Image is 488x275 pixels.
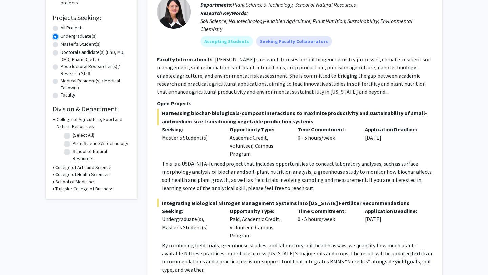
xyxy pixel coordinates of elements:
[360,207,428,239] div: [DATE]
[162,215,220,231] div: Undergraduate(s), Master's Student(s)
[73,132,94,139] label: (Select All)
[157,199,433,207] span: Integrating Biological Nitrogen Management Systems into [US_STATE] Fertilizer Recommendations
[162,207,220,215] p: Seeking:
[292,125,360,158] div: 0 - 5 hours/week
[225,207,292,239] div: Paid, Academic Credit, Volunteer, Campus Program
[230,207,287,215] p: Opportunity Type:
[162,160,433,192] p: This is a USDA-NIFA-funded project that includes opportunities to conduct laboratory analyses, su...
[61,91,75,99] label: Faculty
[292,207,360,239] div: 0 - 5 hours/week
[55,185,114,192] h3: Trulaske College of Business
[162,125,220,133] p: Seeking:
[360,125,428,158] div: [DATE]
[55,171,110,178] h3: College of Health Sciences
[57,116,130,130] h3: College of Agriculture, Food and Natural Resources
[61,24,84,31] label: All Projects
[162,133,220,142] div: Master's Student(s)
[225,125,292,158] div: Academic Credit, Volunteer, Campus Program
[53,14,130,22] h2: Projects Seeking:
[200,9,248,16] b: Research Keywords:
[230,125,287,133] p: Opportunity Type:
[157,99,433,107] p: Open Projects
[61,63,130,77] label: Postdoctoral Researcher(s) / Research Staff
[365,125,423,133] p: Application Deadline:
[5,245,29,270] iframe: Chat
[55,164,111,171] h3: College of Arts and Science
[233,1,356,8] span: Plant Science & Technology, School of Natural Resources
[61,33,97,40] label: Undergraduate(s)
[53,105,130,113] h2: Division & Department:
[365,207,423,215] p: Application Deadline:
[157,56,208,63] b: Faculty Information:
[200,36,253,47] mat-chip: Accepting Students
[157,109,433,125] span: Harnessing biochar-biologicals-compost interactions to maximize productivity and sustainability o...
[256,36,332,47] mat-chip: Seeking Faculty Collaborators
[61,49,130,63] label: Doctoral Candidate(s) (PhD, MD, DMD, PharmD, etc.)
[61,77,130,91] label: Medical Resident(s) / Medical Fellow(s)
[55,178,94,185] h3: School of Medicine
[200,1,233,8] b: Departments:
[298,125,355,133] p: Time Commitment:
[61,41,101,48] label: Master's Student(s)
[162,241,433,274] p: By combining field trials, greenhouse studies, and laboratory soil-health assays, we quantify how...
[73,140,128,147] label: Plant Science & Technology
[157,56,431,95] fg-read-more: Dr. [PERSON_NAME]’s research focuses on soil biogeochemistry processes, climate-resilient soil ma...
[73,148,129,162] label: School of Natural Resources
[200,17,433,33] div: Soil Science; Nanotechnology-enabled Agriculture; Plant Nutrition; Sustainability; Environmental ...
[298,207,355,215] p: Time Commitment:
